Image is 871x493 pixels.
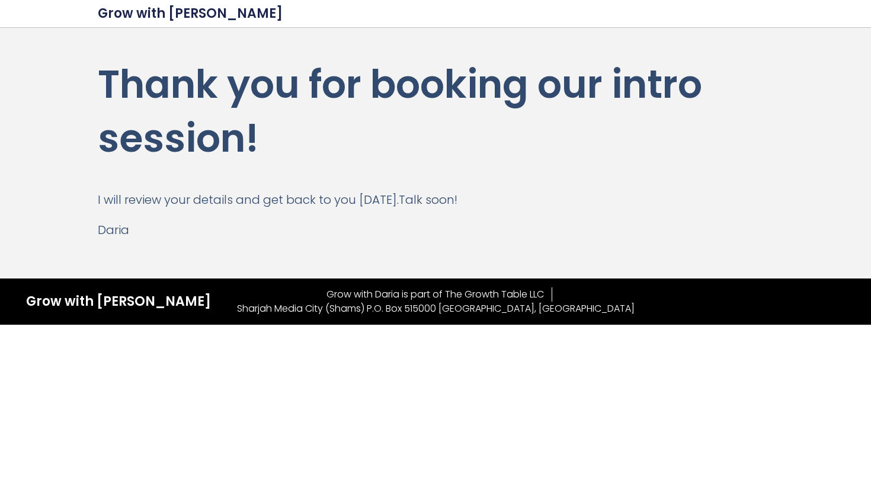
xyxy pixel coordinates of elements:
[98,219,773,241] p: Daria
[26,292,211,310] a: Grow with [PERSON_NAME]
[98,57,773,165] h1: Thank you for booking our intro session!
[98,189,773,210] p: I will review your details and get back to you [DATE].
[399,191,457,208] span: Talk soon!
[98,4,283,23] a: Grow with [PERSON_NAME]
[237,302,635,316] span: Sharjah Media City (Shams) P.O. Box 515000 [GEOGRAPHIC_DATA], [GEOGRAPHIC_DATA]
[326,287,544,302] span: Grow with Daria is part of The Growth Table LLC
